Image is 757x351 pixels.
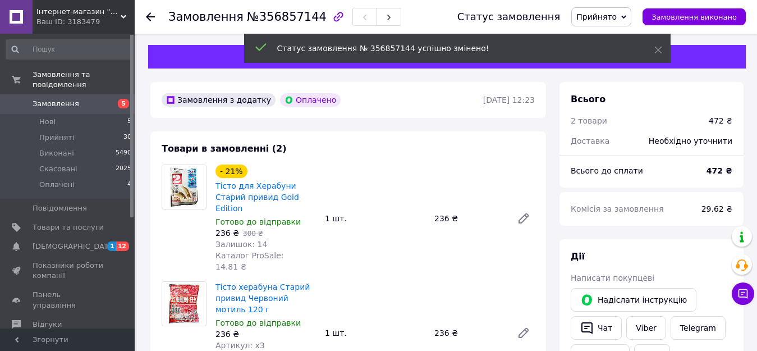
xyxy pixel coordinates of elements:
[277,43,626,54] div: Статус замовлення № 356857144 успішно змінено!
[33,99,79,109] span: Замовлення
[571,288,696,312] button: Надіслати інструкцію
[215,181,299,213] a: Тісто для Херабуни Старий привид Gold Edition
[483,95,535,104] time: [DATE] 12:23
[33,290,104,310] span: Панель управління
[146,11,155,22] div: Повернутися назад
[107,241,116,251] span: 1
[701,204,732,213] span: 29.62 ₴
[116,241,129,251] span: 12
[512,207,535,230] a: Редагувати
[6,39,132,60] input: Пошук
[732,282,754,305] button: Чат з покупцем
[36,17,135,27] div: Ваш ID: 3183479
[39,180,75,190] span: Оплачені
[320,211,430,226] div: 1 шт.
[571,116,607,125] span: 2 товари
[162,93,276,107] div: Замовлення з додатку
[457,11,561,22] div: Статус замовлення
[33,261,104,281] span: Показники роботи компанії
[33,241,116,252] span: [DEMOGRAPHIC_DATA]
[215,165,247,178] div: - 21%
[123,133,131,143] span: 30
[118,99,129,108] span: 5
[39,117,56,127] span: Нові
[571,136,609,145] span: Доставка
[127,180,131,190] span: 4
[116,164,131,174] span: 2025
[215,251,283,271] span: Каталог ProSale: 14.81 ₴
[571,204,664,213] span: Комісія за замовлення
[643,8,746,25] button: Замовлення виконано
[571,166,643,175] span: Всього до сплати
[162,282,206,326] img: Тісто херабуна Старий привид Червоний мотиль 120 г
[36,7,121,17] span: Інтернет-магазин "Kvest"
[116,148,131,158] span: 5490
[430,211,508,226] div: 236 ₴
[626,316,666,340] a: Viber
[247,10,327,24] span: №356857144
[39,133,74,143] span: Прийняті
[512,322,535,344] a: Редагувати
[168,10,244,24] span: Замовлення
[706,166,732,175] b: 472 ₴
[39,148,74,158] span: Виконані
[39,164,77,174] span: Скасовані
[320,325,430,341] div: 1 шт.
[215,341,265,350] span: Артикул: х3
[33,203,87,213] span: Повідомлення
[215,318,301,327] span: Готово до відправки
[215,329,316,340] div: 236 ₴
[215,217,301,226] span: Готово до відправки
[571,94,605,104] span: Всього
[280,93,341,107] div: Оплачено
[430,325,508,341] div: 236 ₴
[33,70,135,90] span: Замовлення та повідомлення
[642,129,739,153] div: Необхідно уточнити
[162,143,287,154] span: Товари в замовленні (2)
[652,13,737,21] span: Замовлення виконано
[215,240,267,249] span: Залишок: 14
[571,273,654,282] span: Написати покупцеві
[162,165,206,209] img: Тісто для Херабуни Старий привид Gold Edition
[576,12,617,21] span: Прийнято
[709,115,732,126] div: 472 ₴
[33,320,62,330] span: Відгуки
[215,229,239,238] span: 236 ₴
[571,251,585,262] span: Дії
[215,282,310,314] a: Тісто херабуна Старий привид Червоний мотиль 120 г
[243,230,263,238] span: 300 ₴
[127,117,131,127] span: 5
[571,316,622,340] button: Чат
[33,222,104,233] span: Товари та послуги
[671,316,726,340] a: Telegram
